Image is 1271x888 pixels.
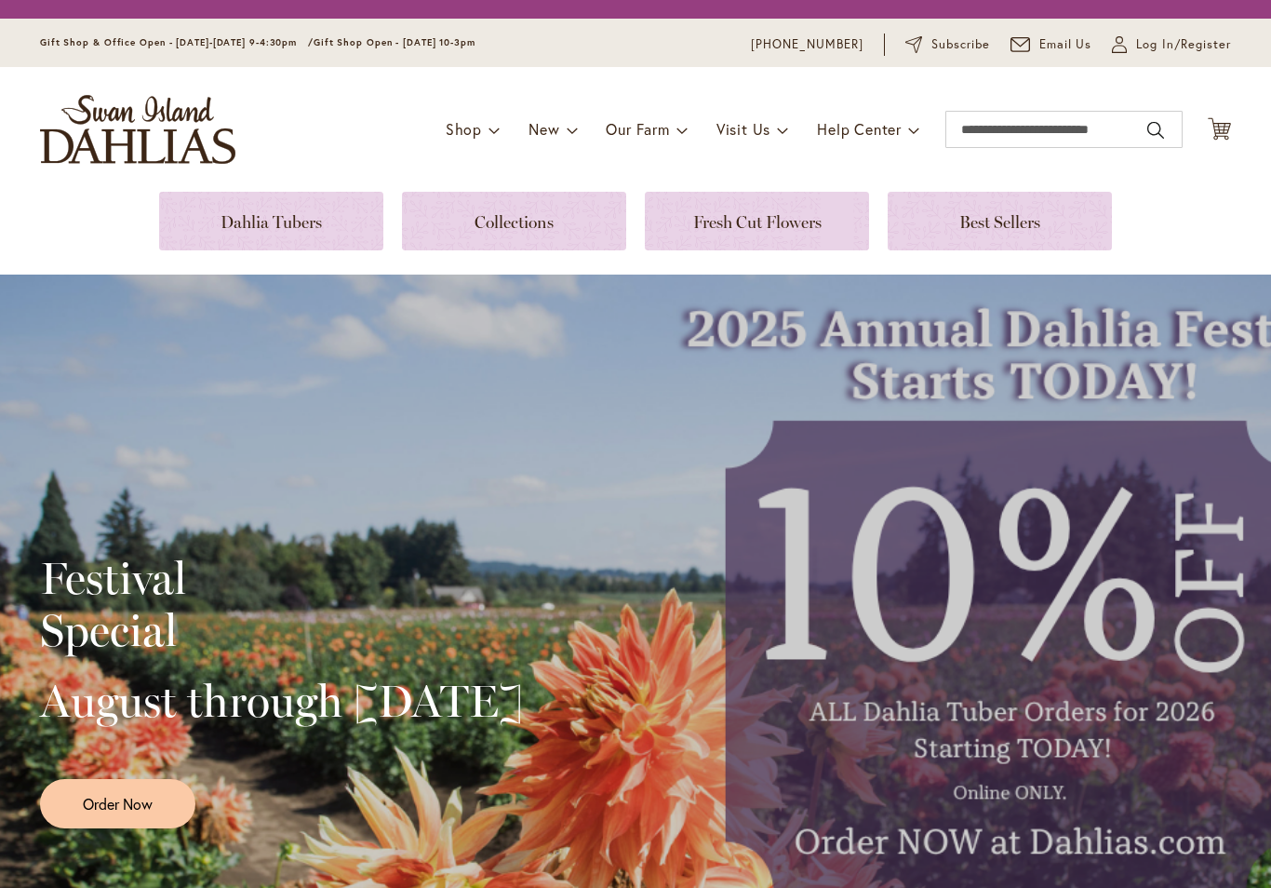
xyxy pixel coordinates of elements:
button: Search [1147,115,1164,145]
span: Gift Shop & Office Open - [DATE]-[DATE] 9-4:30pm / [40,36,314,48]
span: Subscribe [931,35,990,54]
a: Order Now [40,779,195,828]
a: Log In/Register [1112,35,1231,54]
a: store logo [40,95,235,164]
span: Shop [446,119,482,139]
span: New [528,119,559,139]
a: Subscribe [905,35,990,54]
span: Our Farm [606,119,669,139]
a: [PHONE_NUMBER] [751,35,863,54]
h2: August through [DATE] [40,675,523,727]
span: Help Center [817,119,902,139]
a: Email Us [1010,35,1092,54]
span: Email Us [1039,35,1092,54]
span: Gift Shop Open - [DATE] 10-3pm [314,36,475,48]
span: Order Now [83,793,153,814]
h2: Festival Special [40,552,523,656]
span: Log In/Register [1136,35,1231,54]
span: Visit Us [716,119,770,139]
